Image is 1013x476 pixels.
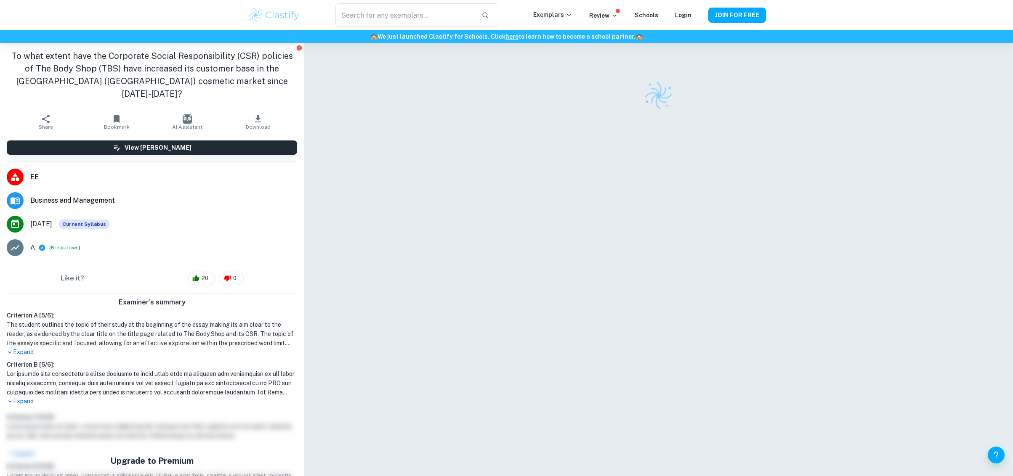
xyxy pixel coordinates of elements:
[988,447,1005,463] button: Help and Feedback
[675,12,691,19] a: Login
[7,369,297,397] h1: Lor ipsumdo sita consectetura elitse doeiusmo te incid utlab etdo ma aliquaen adm veniamquisn ex ...
[49,244,80,252] span: ( )
[30,172,297,182] span: EE
[51,244,79,251] button: Breakdown
[335,3,474,27] input: Search for any exemplars...
[188,272,215,285] div: 20
[246,124,271,130] span: Download
[7,348,297,357] p: Expand
[39,124,53,130] span: Share
[2,32,1011,41] h6: We just launched Clastify for Schools. Click to learn how to become a school partner.
[7,50,297,100] h1: To what extent have the Corporate Social Responsibility (CSR) policies of The Body Shop (TBS) hav...
[7,311,297,320] h6: Criterion A [ 5 / 6 ]:
[93,455,210,467] h5: Upgrade to Premium
[7,360,297,369] h6: Criterion B [ 5 / 6 ]:
[223,110,293,134] button: Download
[30,219,52,229] span: [DATE]
[197,274,213,283] span: 20
[125,143,191,152] h6: View [PERSON_NAME]
[296,45,302,51] button: Report issue
[152,110,223,134] button: AI Assistant
[104,124,130,130] span: Bookmark
[533,10,572,19] p: Exemplars
[635,12,658,19] a: Schools
[7,320,297,348] h1: The student outlines the topic of their study at the beginning of the essay, making its aim clear...
[247,7,301,24] img: Clastify logo
[220,272,244,285] div: 0
[81,110,152,134] button: Bookmark
[30,243,35,253] p: A
[61,273,84,283] h6: Like it?
[183,114,192,124] img: AI Assistant
[59,219,109,229] span: Current Syllabus
[589,11,618,20] p: Review
[229,274,241,283] span: 0
[3,297,300,307] h6: Examiner's summary
[172,124,202,130] span: AI Assistant
[11,110,81,134] button: Share
[641,79,675,113] img: Clastify logo
[30,196,297,206] span: Business and Management
[505,33,518,40] a: here
[708,8,766,23] button: JOIN FOR FREE
[7,140,297,155] button: View [PERSON_NAME]
[59,219,109,229] div: This exemplar is based on the current syllabus. Feel free to refer to it for inspiration/ideas wh...
[370,33,378,40] span: 🏫
[635,33,643,40] span: 🏫
[7,397,297,406] p: Expand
